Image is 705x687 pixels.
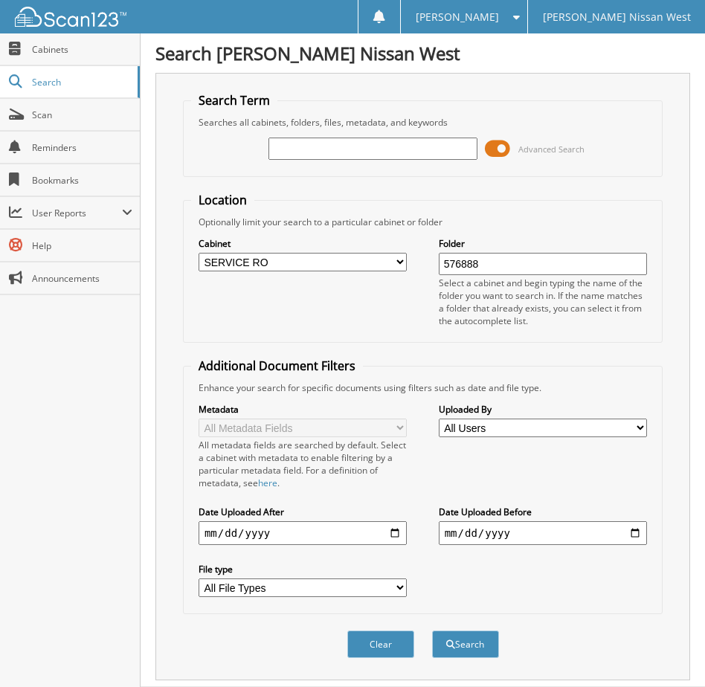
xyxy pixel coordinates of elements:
a: here [258,477,277,489]
span: Help [32,239,132,252]
input: end [439,521,647,545]
h1: Search [PERSON_NAME] Nissan West [155,41,690,65]
img: scan123-logo-white.svg [15,7,126,27]
label: Folder [439,237,647,250]
label: Date Uploaded After [199,506,407,518]
span: [PERSON_NAME] Nissan West [543,13,691,22]
span: Reminders [32,141,132,154]
button: Clear [347,630,414,658]
div: Searches all cabinets, folders, files, metadata, and keywords [191,116,654,129]
iframe: Chat Widget [631,616,705,687]
label: Uploaded By [439,403,647,416]
div: Optionally limit your search to a particular cabinet or folder [191,216,654,228]
legend: Additional Document Filters [191,358,363,374]
span: Announcements [32,272,132,285]
input: start [199,521,407,545]
label: Date Uploaded Before [439,506,647,518]
legend: Location [191,192,254,208]
legend: Search Term [191,92,277,109]
label: Metadata [199,403,407,416]
div: Enhance your search for specific documents using filters such as date and file type. [191,381,654,394]
span: Cabinets [32,43,132,56]
div: Select a cabinet and begin typing the name of the folder you want to search in. If the name match... [439,277,647,327]
span: Advanced Search [518,143,585,155]
label: File type [199,563,407,575]
span: User Reports [32,207,122,219]
button: Search [432,630,499,658]
label: Cabinet [199,237,407,250]
div: All metadata fields are searched by default. Select a cabinet with metadata to enable filtering b... [199,439,407,489]
span: Scan [32,109,132,121]
span: Bookmarks [32,174,132,187]
span: [PERSON_NAME] [416,13,499,22]
span: Search [32,76,130,88]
